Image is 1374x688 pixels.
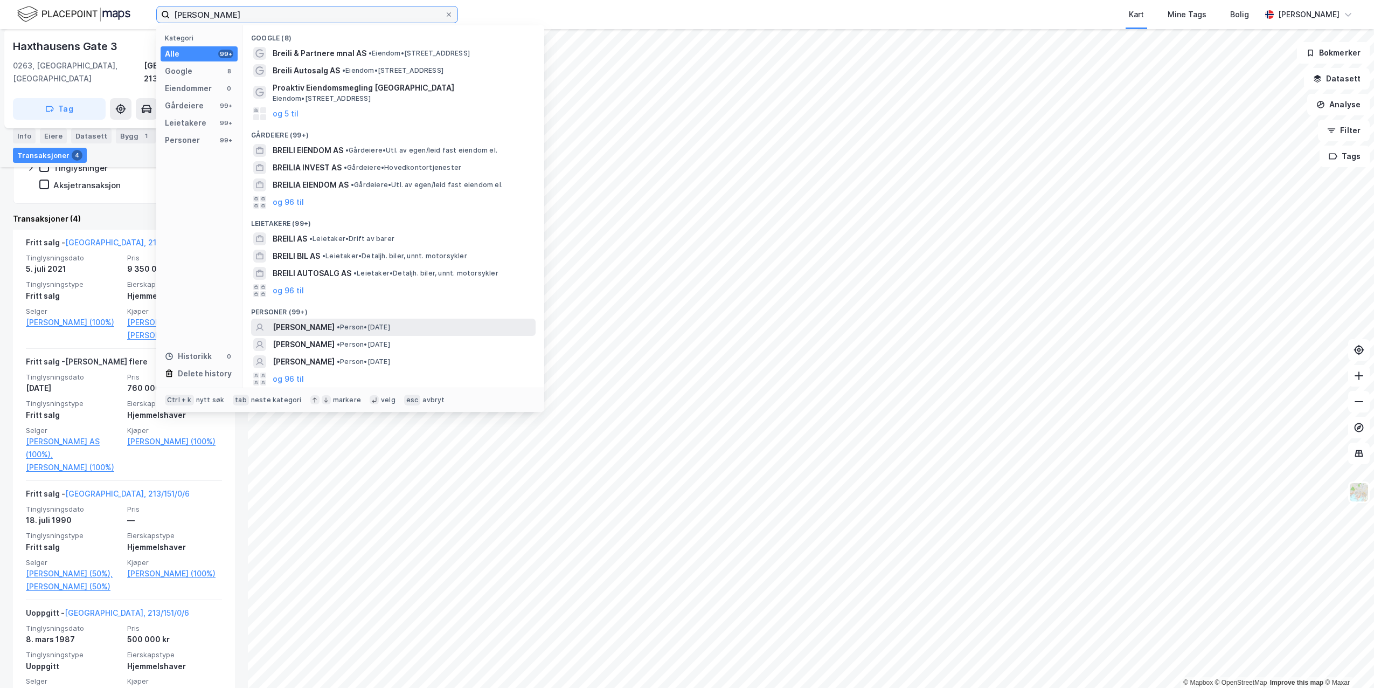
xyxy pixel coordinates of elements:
div: Fritt salg - [26,487,190,505]
span: Pris [127,373,222,382]
a: [GEOGRAPHIC_DATA], 213/151/0/6 [65,489,190,498]
div: Chat Widget [1320,636,1374,688]
span: Eierskapstype [127,399,222,408]
div: 99+ [218,50,233,58]
span: Selger [26,677,121,686]
a: [PERSON_NAME] AS (100%), [26,435,121,461]
span: Pris [127,624,222,633]
span: Leietaker • Detaljh. biler, unnt. motorsykler [322,252,467,260]
img: Z [1349,482,1369,503]
div: Aksjetransaksjon [53,180,121,190]
div: Leietakere (99+) [242,211,544,230]
div: 5. juli 2021 [26,263,121,276]
span: Tinglysningstype [26,531,121,540]
div: 99+ [218,119,233,127]
div: Gårdeiere [165,99,204,112]
div: 0 [225,84,233,93]
span: Breili & Partnere mnal AS [273,47,366,60]
div: 18. juli 1990 [26,514,121,527]
button: og 96 til [273,284,304,297]
div: Fritt salg [26,541,121,554]
span: • [342,66,345,74]
span: Tinglysningstype [26,280,121,289]
div: Google [165,65,192,78]
span: • [344,163,347,171]
span: Kjøper [127,558,222,567]
a: Improve this map [1270,679,1323,686]
button: Tag [13,98,106,120]
div: Historikk [165,350,212,363]
span: • [337,357,340,366]
div: velg [381,396,395,404]
span: Kjøper [127,677,222,686]
span: Eiendom • [STREET_ADDRESS] [342,66,443,75]
span: BREILIA EIENDOM AS [273,178,349,191]
div: 9 350 000 kr [127,263,222,276]
div: Mine Tags [1168,8,1206,21]
div: Transaksjoner (4) [13,212,235,225]
div: Leietakere [165,116,206,129]
div: Fritt salg - [26,236,190,253]
span: Pris [127,505,222,514]
span: BREILI AS [273,232,307,245]
a: [PERSON_NAME] (50%) [127,329,222,342]
div: esc [404,395,421,405]
span: [PERSON_NAME] [273,321,335,334]
div: 1 [141,130,151,141]
span: BREILI AUTOSALG AS [273,267,351,280]
div: 99+ [218,136,233,145]
div: Tinglysninger [53,163,108,173]
a: [GEOGRAPHIC_DATA], 213/151/0/6 [65,238,190,247]
div: 4 [72,150,82,161]
div: Bygg [116,128,156,143]
div: avbryt [422,396,445,404]
div: Hjemmelshaver [127,290,222,302]
button: Filter [1318,120,1370,141]
span: Gårdeiere • Utl. av egen/leid fast eiendom el. [351,181,503,189]
span: • [337,340,340,348]
div: nytt søk [196,396,225,404]
span: Tinglysningsdato [26,505,121,514]
span: • [337,323,340,331]
span: • [353,269,357,277]
button: og 96 til [273,373,304,386]
div: [GEOGRAPHIC_DATA], 213/151/0/6 [144,59,235,85]
div: Uoppgitt - [26,607,189,624]
div: 0263, [GEOGRAPHIC_DATA], [GEOGRAPHIC_DATA] [13,59,144,85]
span: Selger [26,426,121,435]
div: 500 000 kr [127,633,222,646]
a: [GEOGRAPHIC_DATA], 213/151/0/6 [65,608,189,617]
div: Uoppgitt [26,660,121,673]
span: Leietaker • Detaljh. biler, unnt. motorsykler [353,269,498,278]
span: Breili Autosalg AS [273,64,340,77]
div: neste kategori [251,396,302,404]
div: Kart [1129,8,1144,21]
span: Selger [26,558,121,567]
span: Eierskapstype [127,650,222,659]
span: Tinglysningsdato [26,253,121,263]
button: og 96 til [273,196,304,209]
div: Eiendommer [165,82,212,95]
span: Tinglysningsdato [26,624,121,633]
a: OpenStreetMap [1215,679,1267,686]
span: Gårdeiere • Utl. av egen/leid fast eiendom el. [345,146,497,155]
div: Haxthausens Gate 3 [13,38,119,55]
div: Personer (99+) [242,299,544,319]
input: Søk på adresse, matrikkel, gårdeiere, leietakere eller personer [170,6,445,23]
a: [PERSON_NAME] (100%) [26,461,121,474]
div: 8 [225,67,233,75]
div: — [127,514,222,527]
button: Analyse [1307,94,1370,115]
a: [PERSON_NAME] (50%) [26,580,121,593]
span: Pris [127,253,222,263]
span: • [309,235,313,243]
div: Hjemmelshaver [127,409,222,422]
a: [PERSON_NAME] (100%) [26,316,121,329]
div: Gårdeiere (99+) [242,122,544,142]
div: 760 000 kr [127,382,222,395]
div: 99+ [218,101,233,110]
button: Datasett [1304,68,1370,90]
div: [DATE] [26,382,121,395]
span: Leietaker • Drift av barer [309,235,394,243]
span: BREILI BIL AS [273,250,320,263]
